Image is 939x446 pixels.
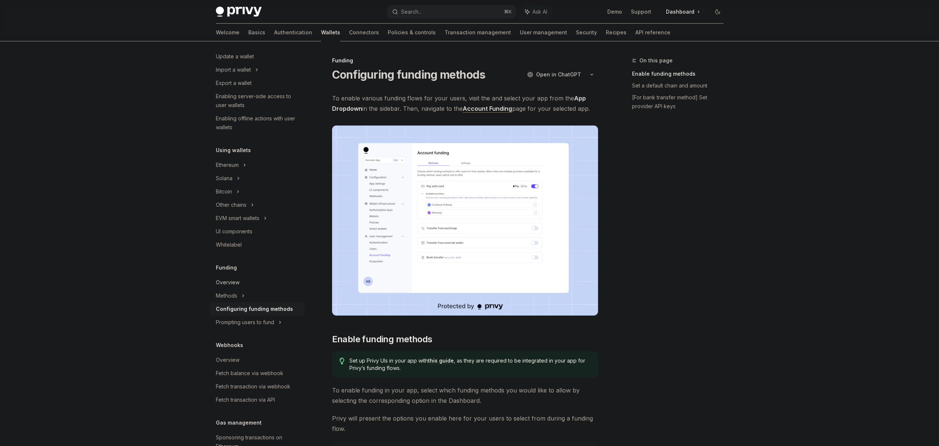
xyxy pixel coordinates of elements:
a: Dashboard [660,6,706,18]
div: Funding [332,57,598,64]
a: Overview [210,353,304,367]
div: Prompting users to fund [216,318,274,327]
a: Security [576,24,597,41]
div: Fetch balance via webhook [216,369,283,378]
div: Enabling offline actions with user wallets [216,114,300,132]
a: Fetch transaction via API [210,393,304,406]
div: Update a wallet [216,52,254,61]
div: Fetch transaction via webhook [216,382,290,391]
a: User management [520,24,567,41]
div: Ethereum [216,161,239,169]
div: Fetch transaction via API [216,395,275,404]
span: On this page [639,56,673,65]
a: Wallets [321,24,340,41]
svg: Tip [339,358,345,364]
span: Dashboard [666,8,694,16]
div: EVM smart wallets [216,214,259,223]
a: Recipes [606,24,626,41]
a: Whitelabel [210,238,304,251]
a: Update a wallet [210,50,304,63]
a: Account Funding [463,105,512,113]
a: Policies & controls [388,24,436,41]
span: Ask AI [532,8,547,16]
a: Transaction management [445,24,511,41]
div: Export a wallet [216,79,252,88]
h5: Gas management [216,418,262,427]
span: Enable funding methods [332,333,432,345]
div: Import a wallet [216,65,251,74]
div: Overview [216,278,239,287]
div: Methods [216,291,237,300]
button: Toggle dark mode [712,6,724,18]
span: ⌘ K [504,9,512,15]
h5: Using wallets [216,146,251,155]
img: dark logo [216,7,262,17]
a: Support [631,8,651,16]
a: Connectors [349,24,379,41]
div: Search... [401,7,422,16]
a: Enabling offline actions with user wallets [210,112,304,134]
div: Overview [216,356,239,364]
span: Privy will present the options you enable here for your users to select from during a funding flow. [332,413,598,434]
button: Ask AI [520,5,552,18]
div: Bitcoin [216,187,232,196]
img: Fundingupdate PNG [332,126,598,316]
a: Authentication [274,24,312,41]
a: Set a default chain and amount [632,80,729,92]
a: Enabling server-side access to user wallets [210,90,304,112]
a: Fetch transaction via webhook [210,380,304,393]
a: Enable funding methods [632,68,729,80]
a: Overview [210,276,304,289]
a: [For bank transfer method] Set provider API keys [632,92,729,112]
a: Configuring funding methods [210,302,304,316]
div: Configuring funding methods [216,305,293,313]
div: Other chains [216,200,246,209]
span: Set up Privy UIs in your app with , as they are required to be integrated in your app for Privy’s... [349,357,590,372]
div: Enabling server-side access to user wallets [216,92,300,110]
a: UI components [210,225,304,238]
span: To enable funding in your app, select which funding methods you would like to allow by selecting ... [332,385,598,406]
span: Open in ChatGPT [536,71,581,78]
a: this guide [428,357,454,364]
span: To enable various funding flows for your users, visit the and select your app from the in the sid... [332,93,598,114]
h5: Webhooks [216,341,243,350]
a: Welcome [216,24,239,41]
a: Demo [607,8,622,16]
div: UI components [216,227,252,236]
a: Export a wallet [210,76,304,90]
button: Search...⌘K [387,5,516,18]
a: Fetch balance via webhook [210,367,304,380]
button: Open in ChatGPT [522,68,586,81]
h1: Configuring funding methods [332,68,486,81]
a: Basics [248,24,265,41]
div: Whitelabel [216,240,242,249]
div: Solana [216,174,232,183]
h5: Funding [216,263,237,272]
a: API reference [635,24,670,41]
